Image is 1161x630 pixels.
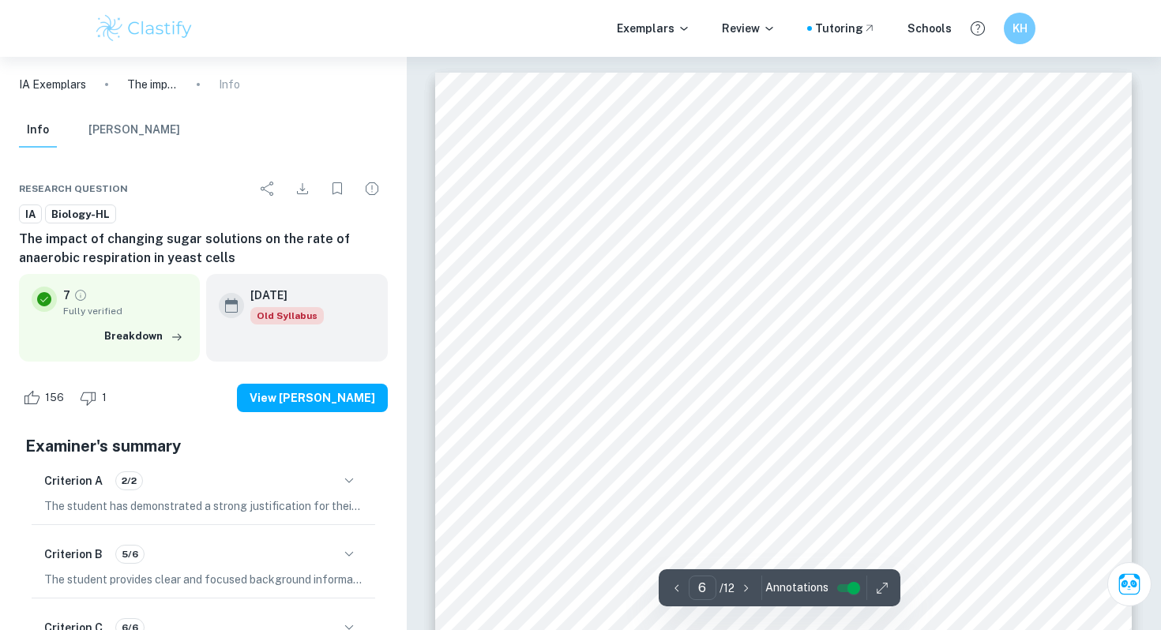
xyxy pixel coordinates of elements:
p: The student has demonstrated a strong justification for their research question by highlighting t... [44,497,363,515]
button: [PERSON_NAME] [88,113,180,148]
h6: The impact of changing sugar solutions on the rate of anaerobic respiration in yeast cells [19,230,388,268]
span: Fully verified [63,304,187,318]
div: Dislike [76,385,115,411]
img: Clastify logo [94,13,194,44]
h6: Criterion B [44,546,103,563]
span: IB Code: [748,513,820,532]
p: Review [722,20,776,37]
a: Tutoring [815,20,876,37]
span: Annotations [765,579,828,596]
p: The student provides clear and focused background information on beer and explains the scientific... [44,571,363,588]
h6: Criterion A [44,472,103,489]
button: Ask Clai [1107,562,1152,606]
button: Breakdown [100,324,187,348]
button: KH [1004,13,1035,44]
button: Help and Feedback [964,15,991,42]
h5: Examiner's summary [25,434,381,458]
button: Info [19,113,57,148]
div: Bookmark [321,173,353,204]
a: IA Exemplars [19,76,86,93]
div: Like [19,385,73,411]
span: Old Syllabus [250,307,324,324]
p: The impact of changing sugar solutions on the rate of anaerobic respiration in yeast cells [127,76,178,93]
span: 156 [36,390,73,406]
div: Download [287,173,318,204]
span: Biology-HL [46,207,115,223]
div: Starting from the May 2025 session, the Biology IA requirements have changed. It's OK to refer to... [250,307,324,324]
h6: KH [1011,20,1029,37]
span: respiration in yeast cells [687,465,880,484]
a: IA [19,204,42,224]
span: 1 [93,390,115,406]
span: Research question [19,182,128,196]
a: Grade fully verified [73,288,88,302]
div: Report issue [356,173,388,204]
span: IA [20,207,41,223]
span: Title: The impact of changing sugar solutions on the rate of anaerobic [503,441,1063,459]
button: View [PERSON_NAME] [237,384,388,412]
h6: [DATE] [250,287,311,304]
p: Exemplars [617,20,690,37]
span: IB Biology Higher Level Coursework [635,489,932,508]
p: Info [219,76,240,93]
p: 7 [63,287,70,304]
div: Share [252,173,284,204]
a: Schools [907,20,952,37]
span: 5/6 [116,547,144,561]
p: / 12 [720,579,735,597]
a: Biology-HL [45,204,116,224]
span: 2/2 [116,474,142,488]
